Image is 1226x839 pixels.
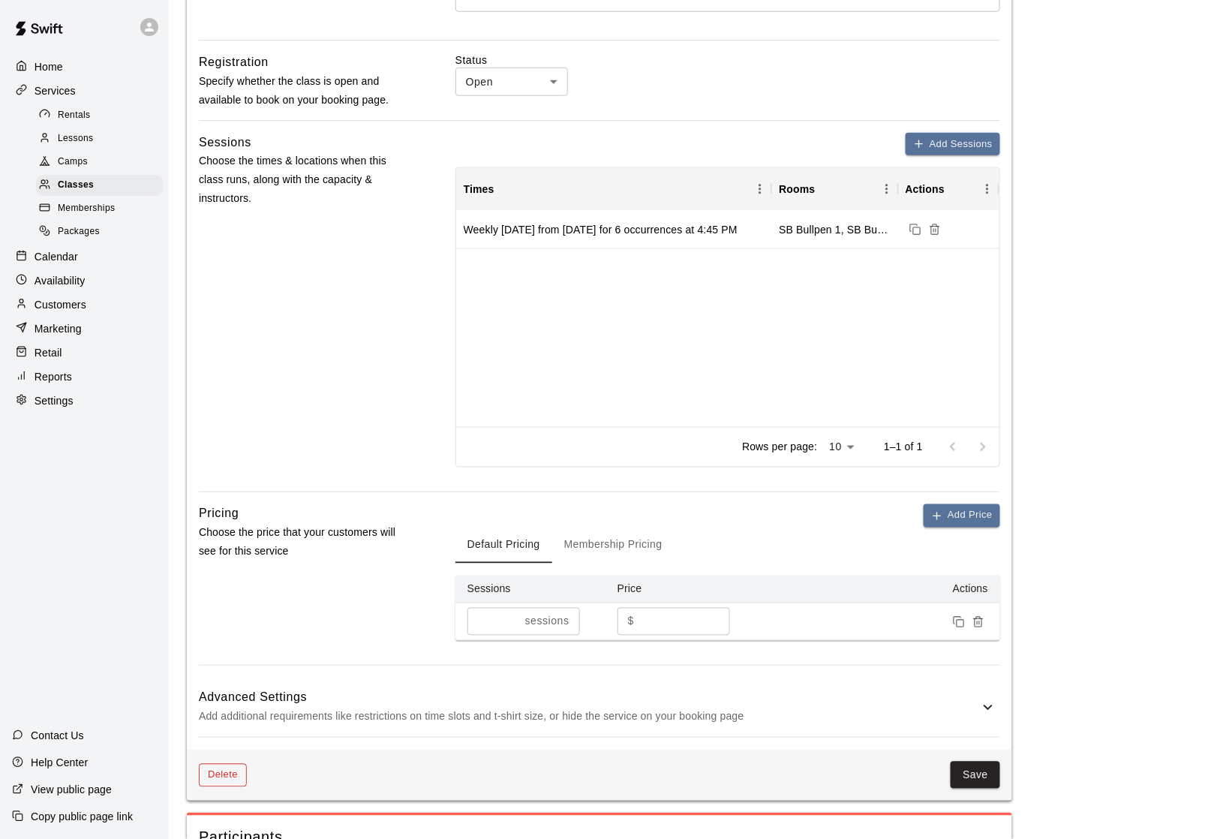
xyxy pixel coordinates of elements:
[12,56,157,78] a: Home
[12,365,157,388] a: Reports
[36,197,169,221] a: Memberships
[35,59,63,74] p: Home
[199,678,1000,737] div: Advanced SettingsAdd additional requirements like restrictions on time slots and t-shirt size, or...
[455,68,568,95] div: Open
[35,321,82,336] p: Marketing
[756,576,1000,603] th: Actions
[36,221,169,244] a: Packages
[605,576,756,603] th: Price
[12,80,157,102] a: Services
[199,708,979,726] p: Add additional requirements like restrictions on time slots and t-shirt size, or hide the service...
[58,108,91,123] span: Rentals
[876,178,898,200] button: Menu
[898,168,999,210] div: Actions
[199,53,269,72] h6: Registration
[35,393,74,408] p: Settings
[628,614,634,630] p: $
[464,168,494,210] div: Times
[199,524,407,561] p: Choose the price that your customers will see for this service
[58,224,100,239] span: Packages
[36,127,169,150] a: Lessons
[35,249,78,264] p: Calendar
[199,72,407,110] p: Specify whether the class is open and available to book on your booking page.
[199,152,407,209] p: Choose the times & locations when this class runs, along with the capacity & instructors.
[36,128,163,149] div: Lessons
[12,293,157,316] a: Customers
[35,273,86,288] p: Availability
[455,53,1000,68] label: Status
[906,133,1000,156] button: Add Sessions
[58,201,115,216] span: Memberships
[494,179,515,200] button: Sort
[969,612,988,632] button: Remove price
[816,179,837,200] button: Sort
[36,198,163,219] div: Memberships
[36,152,163,173] div: Camps
[12,269,157,292] a: Availability
[36,175,163,196] div: Classes
[199,688,979,708] h6: Advanced Settings
[12,389,157,412] a: Settings
[35,83,76,98] p: Services
[455,528,552,564] button: Default Pricing
[749,178,771,200] button: Menu
[36,104,169,127] a: Rentals
[742,440,817,455] p: Rows per page:
[199,133,251,152] h6: Sessions
[552,528,675,564] button: Membership Pricing
[36,105,163,126] div: Rentals
[12,341,157,364] a: Retail
[823,437,860,459] div: 10
[12,245,157,268] a: Calendar
[884,440,923,455] p: 1–1 of 1
[35,345,62,360] p: Retail
[12,317,157,340] a: Marketing
[35,297,86,312] p: Customers
[58,131,94,146] span: Lessons
[924,504,1000,528] button: Add Price
[976,178,999,200] button: Menu
[199,764,247,787] button: Delete
[58,178,94,193] span: Classes
[199,504,239,524] h6: Pricing
[464,222,738,237] div: Weekly on Monday from 10/27/2025 for 6 occurrences at 4:45 PM
[949,612,969,632] button: Duplicate price
[35,369,72,384] p: Reports
[925,222,945,234] span: Delete sessions
[951,762,1000,789] button: Save
[31,728,84,743] p: Contact Us
[31,782,112,797] p: View public page
[906,220,925,239] button: Duplicate sessions
[779,168,815,210] div: Rooms
[36,174,169,197] a: Classes
[771,168,897,210] div: Rooms
[779,222,890,237] div: SB Bullpen 1, SB Bullpen 2
[31,809,133,824] p: Copy public page link
[906,168,945,210] div: Actions
[525,614,569,630] p: sessions
[36,221,163,242] div: Packages
[36,151,169,174] a: Camps
[58,155,88,170] span: Camps
[455,576,605,603] th: Sessions
[31,755,88,770] p: Help Center
[456,168,772,210] div: Times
